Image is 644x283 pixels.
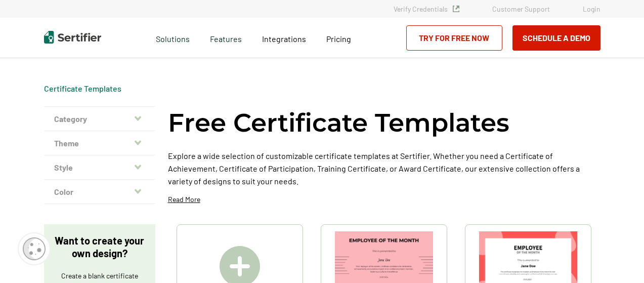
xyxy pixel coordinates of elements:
[262,31,306,44] a: Integrations
[492,5,550,13] a: Customer Support
[44,84,121,94] span: Certificate Templates
[54,234,145,260] p: Want to create your own design?
[44,180,155,204] button: Color
[394,5,459,13] a: Verify Credentials
[262,34,306,44] span: Integrations
[156,31,190,44] span: Solutions
[326,31,351,44] a: Pricing
[583,5,600,13] a: Login
[453,6,459,12] img: Verified
[44,84,121,93] a: Certificate Templates
[23,237,46,260] img: Cookie Popup Icon
[512,25,600,51] button: Schedule a Demo
[326,34,351,44] span: Pricing
[44,84,121,94] div: Breadcrumb
[44,155,155,180] button: Style
[168,194,200,205] p: Read More
[210,31,242,44] span: Features
[44,31,101,44] img: Sertifier | Digital Credentialing Platform
[168,149,600,187] p: Explore a wide selection of customizable certificate templates at Sertifier. Whether you need a C...
[406,25,502,51] a: Try for Free Now
[168,106,509,139] h1: Free Certificate Templates
[44,131,155,155] button: Theme
[44,107,155,131] button: Category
